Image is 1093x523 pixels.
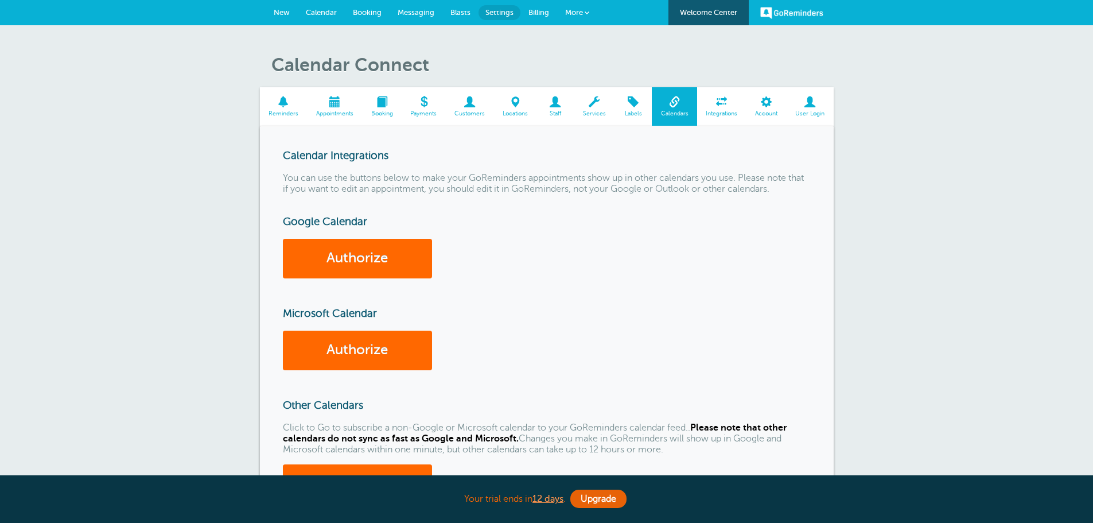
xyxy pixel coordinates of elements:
[494,87,537,126] a: Locations
[362,87,402,126] a: Booking
[283,239,432,278] a: Authorize
[536,87,574,126] a: Staff
[787,87,834,126] a: User Login
[528,8,549,17] span: Billing
[283,149,811,162] h3: Calendar Integrations
[283,215,811,228] h3: Google Calendar
[283,423,811,456] p: Click to Go to subscribe a non-Google or Microsoft calendar to your GoReminders calendar feed.. C...
[283,307,811,320] h3: Microsoft Calendar
[266,110,302,117] span: Reminders
[260,87,308,126] a: Reminders
[574,87,614,126] a: Services
[368,110,396,117] span: Booking
[307,87,362,126] a: Appointments
[792,110,828,117] span: User Login
[452,110,488,117] span: Customers
[620,110,646,117] span: Labels
[283,331,432,370] a: Authorize
[398,8,434,17] span: Messaging
[407,110,440,117] span: Payments
[570,490,627,508] a: Upgrade
[283,423,787,444] strong: Please note that other calendars do not sync as fast as Google and Microsoft.
[614,87,652,126] a: Labels
[402,87,446,126] a: Payments
[313,110,356,117] span: Appointments
[306,8,337,17] span: Calendar
[658,110,691,117] span: Calendars
[446,87,494,126] a: Customers
[450,8,470,17] span: Blasts
[532,494,563,504] a: 12 days
[579,110,609,117] span: Services
[542,110,568,117] span: Staff
[283,464,432,504] a: Go
[479,5,520,20] a: Settings
[500,110,531,117] span: Locations
[283,173,811,195] p: You can use the buttons below to make your GoReminders appointments show up in other calendars yo...
[746,87,787,126] a: Account
[703,110,741,117] span: Integrations
[752,110,781,117] span: Account
[271,54,834,76] h1: Calendar Connect
[353,8,382,17] span: Booking
[283,399,811,412] h3: Other Calendars
[274,8,290,17] span: New
[697,87,746,126] a: Integrations
[1047,477,1082,512] iframe: Resource center
[260,487,834,512] div: Your trial ends in .
[565,8,583,17] span: More
[485,8,514,17] span: Settings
